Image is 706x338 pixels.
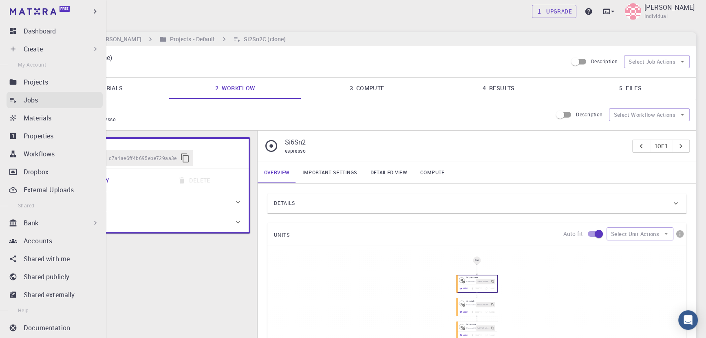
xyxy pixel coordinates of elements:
[565,78,696,99] a: 5. Files
[41,35,287,44] nav: breadcrumb
[24,77,48,87] p: Projects
[46,192,249,212] div: Overview
[24,272,69,282] p: Shared publicly
[18,202,34,209] span: Shared
[532,5,576,18] a: Upgrade
[24,44,43,54] p: Create
[458,333,470,338] button: View
[673,227,686,240] button: info
[563,230,583,238] p: Auto fit
[274,229,290,242] span: UNITS
[65,53,561,62] p: Si2Sn2C (clone)
[7,110,103,126] a: Materials
[24,254,70,264] p: Shared with me
[466,280,476,282] span: Flowchart ID:
[7,215,103,231] div: Bank
[274,197,295,210] span: Details
[7,251,103,267] a: Shared with me
[240,35,286,44] h6: Si2Sn2C (clone)
[24,167,49,177] p: Dropbox
[644,2,695,12] p: [PERSON_NAME]
[24,290,75,300] p: Shared externally
[456,298,498,316] div: 02Iinit resultFlowchart ID:b002ba04c32be403899d67e7ViewDeleteClone
[650,140,672,153] button: 1of1
[7,23,103,39] a: Dashboard
[459,300,464,306] div: 02
[24,236,52,246] p: Accounts
[466,327,476,329] span: Flowchart ID:
[609,108,690,121] button: Select Workflow Actions
[459,324,464,329] div: 03
[18,307,29,314] span: Help
[459,300,464,306] span: Idle
[109,154,177,162] span: c7a4ae6ff4b695ebe729aa3e
[466,322,495,325] h6: init counter
[7,164,103,180] a: Dropbox
[24,185,74,195] p: External Uploads
[93,35,141,44] h6: [PERSON_NAME]
[7,128,103,144] a: Properties
[24,95,38,105] p: Jobs
[24,113,51,123] p: Materials
[7,146,103,162] a: Workflows
[456,275,498,293] div: 01Iinit parameterFlowchart ID:1fe216f66cd9636f3f07adbcViewDeleteClone
[459,277,464,282] div: 01
[459,324,464,329] span: Idle
[7,182,103,198] a: External Uploads
[267,193,686,213] div: Details
[477,327,490,329] span: 9a21f6d56d7c6031a9d69856
[65,106,546,116] p: SiXSnX
[7,320,103,336] a: Documentation
[459,277,464,282] span: Idle
[632,140,690,153] div: pager
[296,162,364,183] a: Important settings
[466,304,476,306] span: Flowchart ID:
[458,286,470,291] button: View
[473,256,481,264] div: Start
[474,259,479,262] div: Start
[414,162,451,183] a: Compute
[95,116,119,122] span: espresso
[7,233,103,249] a: Accounts
[644,12,668,20] span: Individual
[591,58,618,64] span: Description
[7,74,103,90] a: Projects
[477,280,490,282] span: 1fe216f66cd9636f3f07adbc
[24,131,54,141] p: Properties
[24,218,39,228] p: Bank
[458,309,470,314] button: View
[301,78,432,99] a: 3. Compute
[285,147,306,154] span: espresso
[7,41,103,57] div: Create
[285,137,626,147] p: Si6Sn2
[576,111,602,118] span: Description
[7,287,103,303] a: Shared externally
[624,55,690,68] button: Select Job Actions
[364,162,414,183] a: Detailed view
[7,92,103,108] a: Jobs
[169,78,301,99] a: 2. Workflow
[433,78,565,99] a: 4. Results
[258,162,296,183] a: Overview
[466,276,495,279] h6: init parameter
[466,299,495,302] h6: init result
[7,269,103,285] a: Shared publicly
[625,3,641,20] img: Emad Rahimi
[24,149,55,159] p: Workflows
[75,141,242,150] h6: Si6Sn2
[46,212,249,232] div: Units
[167,35,215,44] h6: Projects - Default
[24,26,56,36] p: Dashboard
[18,61,46,68] span: My Account
[607,227,673,240] button: Select Unit Actions
[477,303,490,306] span: b002ba04c32be403899d67e7
[16,6,46,13] span: Support
[678,310,698,330] div: Open Intercom Messenger
[10,8,56,15] img: logo
[24,323,70,333] p: Documentation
